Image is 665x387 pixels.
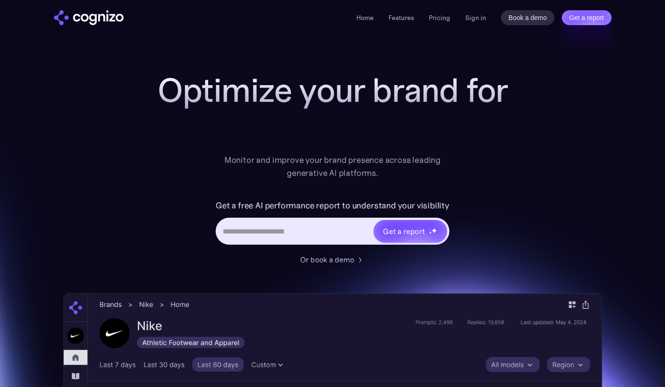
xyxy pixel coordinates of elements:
a: home [54,10,124,25]
a: Book a demo [501,10,554,25]
a: Get a reportstarstarstar [373,219,448,243]
div: Monitor and improve your brand presence across leading generative AI platforms. [218,153,447,180]
a: Sign in [465,12,486,23]
div: Get a report [383,226,425,237]
a: Get a report [562,10,612,25]
img: star [431,227,437,234]
a: Pricing [429,13,450,22]
a: Or book a demo [300,254,365,265]
label: Get a free AI performance report to understand your visibility [216,198,449,213]
img: cognizo logo [54,10,124,25]
h1: Optimize your brand for [147,72,519,109]
form: Hero URL Input Form [216,198,449,249]
img: star [429,231,432,234]
a: Home [356,13,374,22]
img: star [429,228,430,229]
a: Features [388,13,414,22]
div: Or book a demo [300,254,354,265]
